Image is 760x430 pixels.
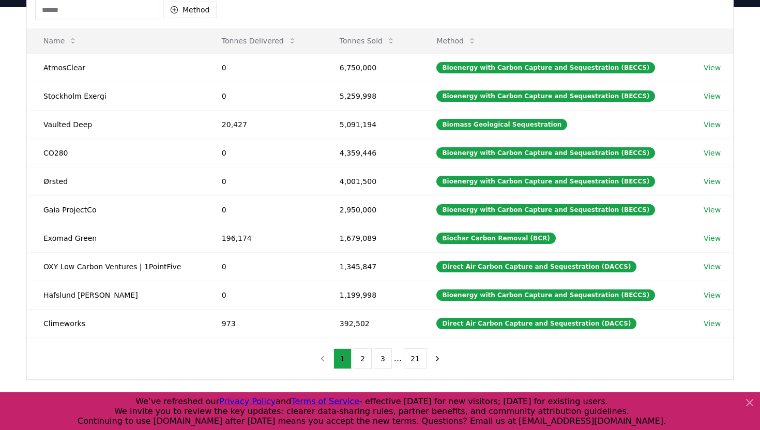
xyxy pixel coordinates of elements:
[704,63,721,73] a: View
[205,309,323,337] td: 973
[205,167,323,195] td: 0
[27,167,205,195] td: Ørsted
[163,2,217,18] button: Method
[333,348,352,369] button: 1
[436,90,655,102] div: Bioenergy with Carbon Capture and Sequestration (BECCS)
[436,318,636,329] div: Direct Air Carbon Capture and Sequestration (DACCS)
[205,82,323,110] td: 0
[436,261,636,272] div: Direct Air Carbon Capture and Sequestration (DACCS)
[704,91,721,101] a: View
[205,252,323,281] td: 0
[27,53,205,82] td: AtmosClear
[323,195,420,224] td: 2,950,000
[374,348,392,369] button: 3
[436,233,555,244] div: Biochar Carbon Removal (BCR)
[704,119,721,130] a: View
[436,147,655,159] div: Bioenergy with Carbon Capture and Sequestration (BECCS)
[704,318,721,329] a: View
[704,290,721,300] a: View
[436,289,655,301] div: Bioenergy with Carbon Capture and Sequestration (BECCS)
[404,348,427,369] button: 21
[27,281,205,309] td: Hafslund [PERSON_NAME]
[27,110,205,139] td: Vaulted Deep
[323,110,420,139] td: 5,091,194
[323,53,420,82] td: 6,750,000
[205,224,323,252] td: 196,174
[354,348,372,369] button: 2
[436,119,567,130] div: Biomass Geological Sequestration
[205,195,323,224] td: 0
[323,167,420,195] td: 4,001,500
[35,30,85,51] button: Name
[323,252,420,281] td: 1,345,847
[704,176,721,187] a: View
[436,62,655,73] div: Bioenergy with Carbon Capture and Sequestration (BECCS)
[704,262,721,272] a: View
[27,252,205,281] td: OXY Low Carbon Ventures | 1PointFive
[331,30,403,51] button: Tonnes Sold
[436,176,655,187] div: Bioenergy with Carbon Capture and Sequestration (BECCS)
[394,352,402,365] li: ...
[323,139,420,167] td: 4,359,446
[27,139,205,167] td: CO280
[27,224,205,252] td: Exomad Green
[27,195,205,224] td: Gaia ProjectCo
[214,30,305,51] button: Tonnes Delivered
[205,139,323,167] td: 0
[704,148,721,158] a: View
[428,30,484,51] button: Method
[323,224,420,252] td: 1,679,089
[704,233,721,243] a: View
[323,82,420,110] td: 5,259,998
[205,281,323,309] td: 0
[205,53,323,82] td: 0
[27,82,205,110] td: Stockholm Exergi
[704,205,721,215] a: View
[323,281,420,309] td: 1,199,998
[429,348,446,369] button: next page
[323,309,420,337] td: 392,502
[205,110,323,139] td: 20,427
[27,309,205,337] td: Climeworks
[436,204,655,216] div: Bioenergy with Carbon Capture and Sequestration (BECCS)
